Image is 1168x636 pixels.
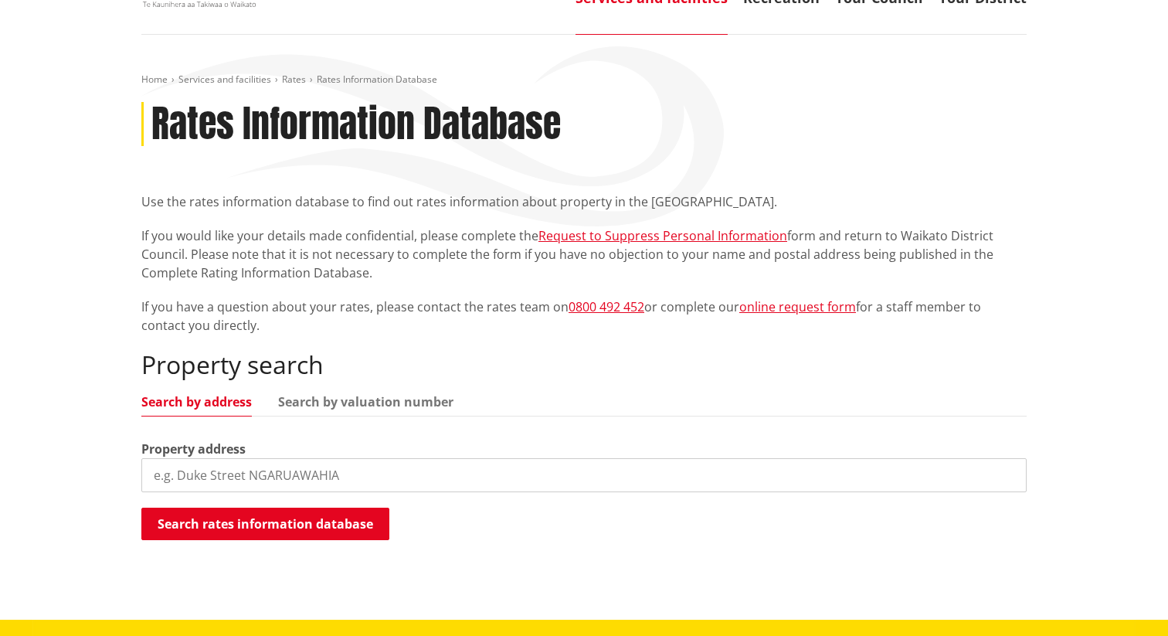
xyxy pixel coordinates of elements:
[141,298,1027,335] p: If you have a question about your rates, please contact the rates team on or complete our for a s...
[141,73,1027,87] nav: breadcrumb
[141,508,389,540] button: Search rates information database
[151,102,561,147] h1: Rates Information Database
[538,227,787,244] a: Request to Suppress Personal Information
[282,73,306,86] a: Rates
[1097,571,1153,627] iframe: Messenger Launcher
[739,298,856,315] a: online request form
[278,396,453,408] a: Search by valuation number
[141,226,1027,282] p: If you would like your details made confidential, please complete the form and return to Waikato ...
[141,350,1027,379] h2: Property search
[141,192,1027,211] p: Use the rates information database to find out rates information about property in the [GEOGRAPHI...
[141,440,246,458] label: Property address
[141,458,1027,492] input: e.g. Duke Street NGARUAWAHIA
[141,396,252,408] a: Search by address
[178,73,271,86] a: Services and facilities
[569,298,644,315] a: 0800 492 452
[317,73,437,86] span: Rates Information Database
[141,73,168,86] a: Home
